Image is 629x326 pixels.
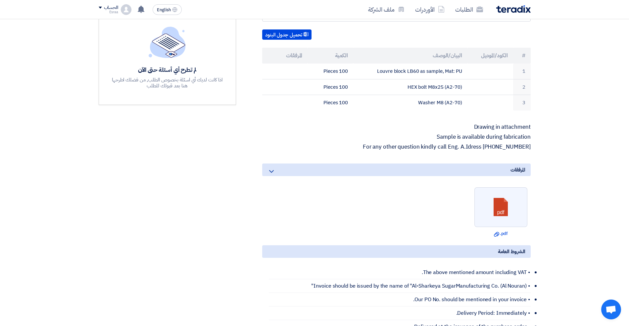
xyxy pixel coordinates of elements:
li: • The above mentioned amount including VAT. [269,266,531,279]
li: • Invoice should be issued by the name of "Al-Sharkeya SugarManufacturing Co. (Al Nouran)" [269,279,531,293]
th: # [513,48,531,64]
div: لم تطرح أي أسئلة حتى الآن [111,66,223,73]
div: Open chat [601,300,621,319]
button: تحميل جدول البنود [262,29,312,40]
a: .pdf [476,230,525,237]
td: 100 Pieces [308,95,353,111]
img: profile_test.png [121,4,131,15]
td: 1 [513,64,531,79]
td: 100 Pieces [308,79,353,95]
th: المرفقات [262,48,308,64]
td: 3 [513,95,531,111]
a: الطلبات [450,2,488,17]
p: Sample is available during fabrication [262,134,531,140]
div: Esraa [99,10,118,14]
td: 2 [513,79,531,95]
div: الحساب [104,5,118,11]
a: الأوردرات [410,2,450,17]
td: 100 Pieces [308,64,353,79]
img: empty_state_list.svg [149,26,186,58]
span: المرفقات [510,166,525,173]
div: اذا كانت لديك أي اسئلة بخصوص الطلب, من فضلك اطرحها هنا بعد قبولك للطلب [111,77,223,89]
span: الشروط العامة [498,248,525,255]
li: • Delivery Period: Immediately. [269,306,531,320]
td: HEX bolt M8x25 (A2-70) [353,79,467,95]
th: البيان/الوصف [353,48,467,64]
a: ملف الشركة [363,2,410,17]
p: Drawing in attachment [262,124,531,130]
li: • Our PO No. should be mentioned in your invoice. [269,293,531,306]
th: الكمية [308,48,353,64]
p: For any other question kindly call Eng. A.Idress [PHONE_NUMBER] [262,144,531,150]
td: Washer M8 (A2-70) [353,95,467,111]
td: Louvre block LB60 as sample, Mat: PU [353,64,467,79]
span: English [157,8,171,12]
button: English [153,4,182,15]
th: الكود/الموديل [467,48,513,64]
img: Teradix logo [496,5,531,13]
